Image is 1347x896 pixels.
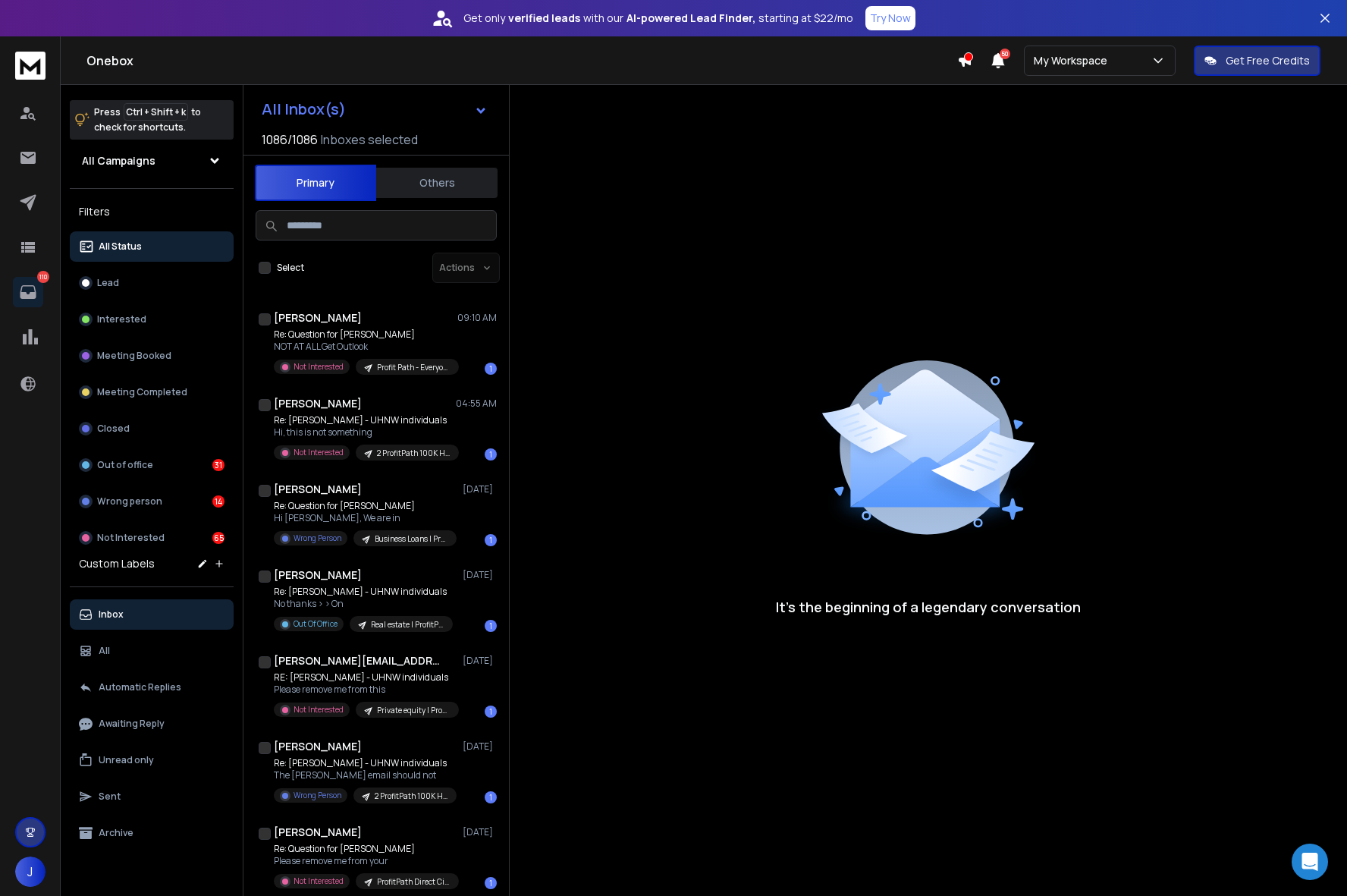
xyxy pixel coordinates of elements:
[485,534,497,546] div: 1
[15,857,46,887] button: J
[99,791,121,803] p: Sent
[255,165,376,201] button: Primary
[485,448,497,461] div: 1
[463,483,497,495] p: [DATE]
[262,130,318,149] span: 1086 / 1086
[463,569,497,581] p: [DATE]
[99,718,165,730] p: Awaiting Reply
[70,523,234,553] button: Not Interested65
[99,681,181,693] p: Automatic Replies
[79,556,155,571] h3: Custom Labels
[97,423,130,435] p: Closed
[377,876,450,888] p: ProfitPath Direct City + 1m/month offer Copied
[508,11,580,26] strong: verified leads
[70,341,234,371] button: Meeting Booked
[274,843,456,855] p: Re: Question for [PERSON_NAME]
[97,459,153,471] p: Out of office
[1292,844,1328,880] div: Open Intercom Messenger
[277,262,304,274] label: Select
[274,855,456,867] p: Please remove me from your
[485,620,497,632] div: 1
[274,684,456,696] p: Please remove me from this
[776,596,1081,618] p: It’s the beginning of a legendary conversation
[274,671,456,684] p: RE: [PERSON_NAME] - UHNW individuals
[70,709,234,739] button: Awaiting Reply
[70,818,234,848] button: Archive
[99,754,154,766] p: Unread only
[485,791,497,803] div: 1
[274,586,453,598] p: Re: [PERSON_NAME] - UHNW individuals
[377,448,450,459] p: 2 ProfitPath 100K HNW Individuals offer
[456,398,497,410] p: 04:55 AM
[463,740,497,753] p: [DATE]
[70,781,234,812] button: Sent
[274,653,441,668] h1: [PERSON_NAME][EMAIL_ADDRESS][DOMAIN_NAME]
[376,166,498,200] button: Others
[70,636,234,666] button: All
[99,827,133,839] p: Archive
[463,11,853,26] p: Get only with our starting at $22/mo
[97,495,162,508] p: Wrong person
[1226,53,1310,68] p: Get Free Credits
[870,11,911,26] p: Try Now
[70,450,234,480] button: Out of office31
[1000,49,1010,59] span: 50
[1194,46,1320,76] button: Get Free Credits
[321,130,418,149] h3: Inboxes selected
[70,231,234,262] button: All Status
[274,567,362,583] h1: [PERSON_NAME]
[70,268,234,298] button: Lead
[212,532,224,544] div: 65
[274,329,456,341] p: Re: Question for [PERSON_NAME]
[70,486,234,517] button: Wrong person14
[212,459,224,471] div: 31
[70,201,234,222] h3: Filters
[274,598,453,610] p: No thanks > > On
[377,705,450,716] p: Private equity | ProfitPath 100K HNW Individuals offer
[70,377,234,407] button: Meeting Completed
[375,533,447,545] p: Business Loans | ProfitPath Business Loans 125/appt
[99,241,142,253] p: All Status
[70,599,234,630] button: Inbox
[250,94,500,124] button: All Inbox(s)
[274,500,456,512] p: Re: Question for [PERSON_NAME]
[294,704,344,715] p: Not Interested
[70,146,234,176] button: All Campaigns
[274,769,456,781] p: The [PERSON_NAME] email should not
[97,386,187,398] p: Meeting Completed
[375,791,447,802] p: 2 ProfitPath 100K HNW Individuals offer
[626,11,755,26] strong: AI-powered Lead Finder,
[371,619,444,630] p: Real estate | ProfitPath 100K HNW Individuals offer
[99,608,124,621] p: Inbox
[86,52,957,70] h1: Onebox
[274,739,362,754] h1: [PERSON_NAME]
[70,672,234,703] button: Automatic Replies
[15,52,46,80] img: logo
[99,645,110,657] p: All
[274,482,362,497] h1: [PERSON_NAME]
[97,277,119,289] p: Lead
[485,363,497,375] div: 1
[70,745,234,775] button: Unread only
[70,304,234,335] button: Interested
[294,790,341,801] p: Wrong Person
[485,877,497,889] div: 1
[274,414,456,426] p: Re: [PERSON_NAME] - UHNW individuals
[485,706,497,718] div: 1
[294,876,344,887] p: Not Interested
[294,361,344,373] p: Not Interested
[82,153,155,168] h1: All Campaigns
[274,310,362,325] h1: [PERSON_NAME]
[274,825,362,840] h1: [PERSON_NAME]
[97,350,171,362] p: Meeting Booked
[262,102,346,117] h1: All Inbox(s)
[294,533,341,544] p: Wrong Person
[13,277,43,307] a: 110
[212,495,224,508] div: 14
[463,655,497,667] p: [DATE]
[457,312,497,324] p: 09:10 AM
[274,341,456,353] p: NOT AT ALL Get Outlook
[70,413,234,444] button: Closed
